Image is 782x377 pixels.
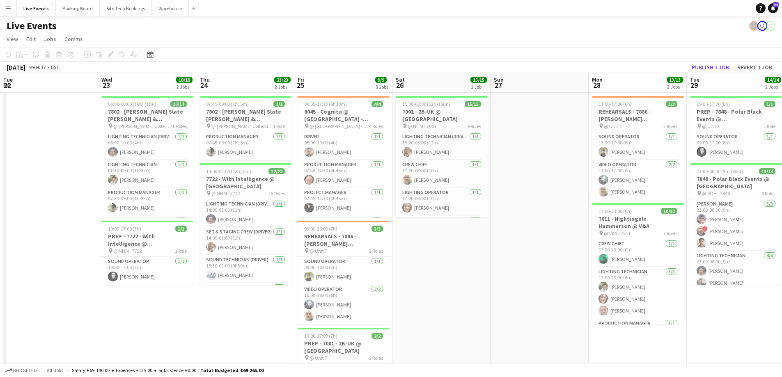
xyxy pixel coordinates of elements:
h3: 7722 - With Intelligence @ [GEOGRAPHIC_DATA] [200,175,291,190]
span: 3/3 [372,226,383,232]
span: 4/4 [372,101,383,107]
h3: 7001 - 2B-UK @ [GEOGRAPHIC_DATA] [396,108,488,123]
h3: PREP - 7848 - Polar Black Events @ [GEOGRAPHIC_DATA] [690,108,782,123]
app-card-role: Lighting Technician1/107:30-09:00 (1h30m)[PERSON_NAME] [101,160,193,188]
span: 15 Roles [268,190,285,196]
button: Budgeted [4,366,38,375]
div: 10:00-17:00 (7h)1/1PREP - 7722 - With Intelligence @ [GEOGRAPHIC_DATA] @ NHM - 77221 RoleSound Op... [101,221,193,285]
div: 2 Jobs [765,84,781,90]
span: All jobs [45,367,65,373]
app-job-card: 07:45-09:00 (1h15m)1/17802 - [PERSON_NAME] Slate [PERSON_NAME] & [PERSON_NAME] ([GEOGRAPHIC_DATA]... [200,96,291,160]
app-card-role: Lighting Operator1/117:00-03:00 (10h)[PERSON_NAME] [396,188,488,216]
span: 9 Roles [467,123,481,129]
span: 1/1 [175,226,187,232]
app-card-role: Crew Chief1/117:00-03:00 (10h)[PERSON_NAME] [396,160,488,188]
span: Jobs [44,35,56,43]
a: Comms [61,34,86,44]
span: 2 Roles [663,123,677,129]
span: Budgeted [13,368,37,373]
span: 17:00-23:00 (6h) [599,208,632,214]
app-card-role: Lighting Technician3/317:00-23:00 (6h)[PERSON_NAME][PERSON_NAME][PERSON_NAME] [592,267,684,319]
div: 11:00-17:00 (6h)3/3REHEARSALS - 7886 - [PERSON_NAME] ([GEOGRAPHIC_DATA]) Ltd @ Wise Productions S... [592,96,684,200]
span: 24 [198,80,210,90]
span: Fri [298,76,304,83]
span: @ [PERSON_NAME] Collection - 7802 [211,123,273,129]
span: View [7,35,18,43]
a: View [3,34,21,44]
span: 09:00-17:00 (8h) [697,101,730,107]
button: Warehouse [152,0,189,16]
h3: 7848 - Polar Black Events @ [GEOGRAPHIC_DATA] [690,175,782,190]
span: 10/10 [661,208,677,214]
h1: Live Events [7,20,57,32]
span: 22/22 [268,168,285,174]
app-job-card: 09:00-16:00 (7h)3/3REHEARSALS - 7886 - [PERSON_NAME] ([GEOGRAPHIC_DATA]) Ltd @ Wise Productions S... [298,221,390,324]
div: 23:00-08:00 (9h) (Wed)13/137848 - Polar Black Events @ [GEOGRAPHIC_DATA] @ ROH - 78486 Roles[PERS... [690,163,782,285]
div: 2 Jobs [667,84,683,90]
span: Tue [3,76,13,83]
span: 06:00-12:30 (6h30m) [304,101,347,107]
h3: REHEARSALS - 7886 - [PERSON_NAME] ([GEOGRAPHIC_DATA]) Ltd @ Wise Productions Studio A [298,233,390,247]
span: 10:00-17:00 (7h) [304,333,337,339]
a: Jobs [41,34,60,44]
span: Thu [200,76,210,83]
app-user-avatar: Production Managers [749,21,759,31]
app-job-card: 09:00-17:00 (8h)1/1PREP - 7848 - Polar Black Events @ [GEOGRAPHIC_DATA] @ Unit 71 RoleSound Opera... [690,96,782,160]
span: 1/1 [273,101,285,107]
h3: REHEARSALS - 7886 - [PERSON_NAME] ([GEOGRAPHIC_DATA]) Ltd @ Wise Productions Studio A [592,108,684,123]
button: Publish 1 job [688,62,732,73]
span: Week 17 [27,64,48,70]
div: Salary £69 140.00 + Expenses £125.00 + Subsistence £0.00 = [72,367,264,373]
span: Mon [592,76,603,83]
span: 09:00-16:00 (7h) [304,226,337,232]
span: 07:45-09:00 (1h15m) [206,101,249,107]
span: ! [703,226,708,231]
span: @ ROH - 7848 [702,190,730,196]
span: 4 Roles [369,123,383,129]
span: @ Unit 7 [310,355,327,361]
span: @ Unit 7 [604,123,621,129]
app-job-card: 17:00-23:00 (6h)10/107611 - Nightingale Hammerson @ V&A @ V&A - 76117 RolesCrew Chief1/117:00-23:... [592,203,684,324]
a: 22 [768,3,778,13]
app-job-card: 06:00-00:00 (18h) (Thu)17/177802 - [PERSON_NAME] Slate [PERSON_NAME] & [PERSON_NAME] ([GEOGRAPHIC... [101,96,193,217]
span: 2 Roles [369,248,383,254]
span: Comms [64,35,83,43]
span: 2 Roles [369,355,383,361]
app-card-role: Lighting Technician (Driver)1/106:00-10:00 (4h)[PERSON_NAME] [101,132,193,160]
app-card-role: Lighting Technician (Driver)1/115:00-03:00 (12h)[PERSON_NAME] [396,132,488,160]
app-job-card: 14:00-02:00 (12h) (Fri)22/227722 - With Intelligence @ [GEOGRAPHIC_DATA] @ NHM - 772215 RolesLigh... [200,163,291,285]
app-card-role: Lighting Technician (Driver)1/114:00-01:00 (11h)[PERSON_NAME] [200,199,291,227]
span: 22 [773,2,779,7]
span: 6 Roles [761,190,775,196]
span: 14/14 [765,77,781,83]
span: 23 [100,80,112,90]
span: 3/3 [666,101,677,107]
app-card-role: Lighting Technician4/423:00-08:00 (9h)[PERSON_NAME][PERSON_NAME] [690,251,782,315]
span: Edit [26,35,36,43]
span: 25 [296,80,304,90]
span: @ [PERSON_NAME] Collection - 7802 [113,123,170,129]
button: Live Events [17,0,56,16]
app-user-avatar: Technical Department [766,21,775,31]
app-card-role: Lighting Technician1/1 [200,283,291,311]
div: 2 Jobs [177,84,192,90]
app-card-role: Production Manager1/107:45-12:30 (4h45m)[PERSON_NAME] [298,160,390,188]
span: 26 [394,80,405,90]
span: 23:00-08:00 (9h) (Wed) [697,168,743,174]
span: 15/15 [470,77,487,83]
span: 1 Role [175,248,187,254]
span: 1 Role [273,123,285,129]
app-card-role: Sound Operator1/1 [298,216,390,244]
h3: PREP - 7722 - With Intelligence @ [GEOGRAPHIC_DATA] [101,233,193,247]
h3: PREP - 7001 - 2B-UK @ [GEOGRAPHIC_DATA] [298,340,390,354]
app-job-card: 06:00-12:30 (6h30m)4/48045 - Cognita @ [GEOGRAPHIC_DATA] - [GEOGRAPHIC_DATA] [GEOGRAPHIC_DATA] @ ... [298,96,390,217]
span: 2/2 [372,333,383,339]
span: 13/13 [667,77,683,83]
h3: 7802 - [PERSON_NAME] Slate [PERSON_NAME] & [PERSON_NAME] ([GEOGRAPHIC_DATA]) LLP @ [PERSON_NAME] ... [101,108,193,123]
span: 28 [591,80,603,90]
